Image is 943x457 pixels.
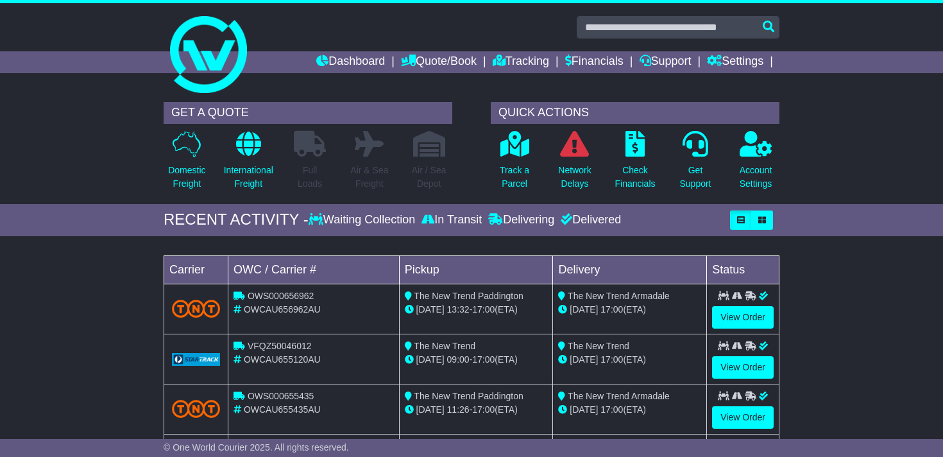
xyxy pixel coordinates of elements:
[164,211,309,229] div: RECENT ACTIVITY -
[248,291,314,301] span: OWS000656962
[600,354,623,365] span: 17:00
[350,164,388,191] p: Air & Sea Freight
[414,291,523,301] span: The New Trend Paddington
[401,51,477,73] a: Quote/Book
[172,300,220,317] img: TNT_Domestic.png
[244,354,321,365] span: OWCAU655120AU
[414,341,475,351] span: The New Trend
[164,442,349,453] span: © One World Courier 2025. All rights reserved.
[740,164,772,191] p: Account Settings
[707,51,763,73] a: Settings
[248,341,312,351] span: VFQZ50046012
[500,164,529,191] p: Track a Parcel
[447,304,470,315] span: 13:32
[405,353,548,366] div: - (ETA)
[244,404,321,415] span: OWCAU655435AU
[712,306,774,329] a: View Order
[244,304,321,315] span: OWCAU656962AU
[600,304,623,315] span: 17:00
[558,303,701,316] div: (ETA)
[712,356,774,379] a: View Order
[712,406,774,429] a: View Order
[568,291,670,301] span: The New Trend Armadale
[167,130,206,198] a: DomesticFreight
[558,353,701,366] div: (ETA)
[164,255,228,284] td: Carrier
[168,164,205,191] p: Domestic Freight
[447,354,470,365] span: 09:00
[447,404,470,415] span: 11:26
[248,391,314,401] span: OWS000655435
[472,404,495,415] span: 17:00
[164,102,452,124] div: GET A QUOTE
[565,51,624,73] a: Financials
[739,130,773,198] a: AccountSettings
[570,304,598,315] span: [DATE]
[570,404,598,415] span: [DATE]
[557,213,621,227] div: Delivered
[707,255,779,284] td: Status
[557,130,591,198] a: NetworkDelays
[568,341,629,351] span: The New Trend
[568,391,670,401] span: The New Trend Armadale
[570,354,598,365] span: [DATE]
[412,164,446,191] p: Air / Sea Depot
[172,353,220,366] img: GetCarrierServiceLogo
[485,213,557,227] div: Delivering
[416,404,445,415] span: [DATE]
[309,213,418,227] div: Waiting Collection
[223,130,274,198] a: InternationalFreight
[416,304,445,315] span: [DATE]
[679,164,711,191] p: Get Support
[414,391,523,401] span: The New Trend Paddington
[224,164,273,191] p: International Freight
[405,303,548,316] div: - (ETA)
[491,102,779,124] div: QUICK ACTIONS
[172,400,220,417] img: TNT_Domestic.png
[499,130,530,198] a: Track aParcel
[418,213,485,227] div: In Transit
[316,51,385,73] a: Dashboard
[294,164,326,191] p: Full Loads
[493,51,549,73] a: Tracking
[600,404,623,415] span: 17:00
[472,354,495,365] span: 17:00
[399,255,553,284] td: Pickup
[640,51,692,73] a: Support
[472,304,495,315] span: 17:00
[615,164,655,191] p: Check Financials
[228,255,400,284] td: OWC / Carrier #
[553,255,707,284] td: Delivery
[416,354,445,365] span: [DATE]
[679,130,711,198] a: GetSupport
[558,403,701,417] div: (ETA)
[558,164,591,191] p: Network Delays
[405,403,548,417] div: - (ETA)
[614,130,656,198] a: CheckFinancials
